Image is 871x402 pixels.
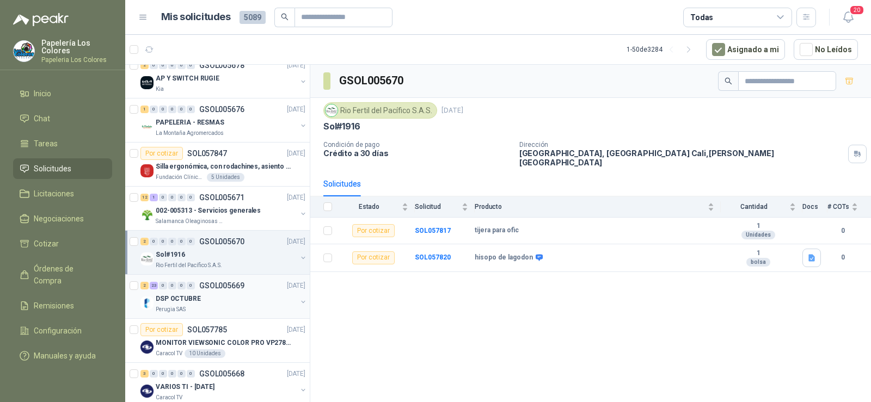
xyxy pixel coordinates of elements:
p: Kia [156,85,164,94]
p: [DATE] [287,281,305,291]
p: Caracol TV [156,349,182,358]
div: 3 [140,370,149,378]
span: Producto [475,203,706,211]
span: Tareas [34,138,58,150]
div: 2 [140,282,149,289]
img: Company Logo [140,208,154,221]
a: Chat [13,108,112,129]
div: 0 [159,282,167,289]
a: Tareas [13,133,112,154]
p: [DATE] [441,106,463,116]
div: 0 [187,194,195,201]
img: Logo peakr [13,13,69,26]
span: Chat [34,113,50,125]
div: 0 [177,238,186,245]
p: SOL057847 [187,150,227,157]
th: Estado [339,196,415,218]
a: SOL057817 [415,227,451,234]
div: 0 [159,370,167,378]
b: 1 [721,222,796,231]
div: 0 [177,282,186,289]
div: Solicitudes [323,178,361,190]
p: Fundación Clínica Shaio [156,173,205,182]
a: Cotizar [13,233,112,254]
b: 0 [827,252,858,263]
a: Solicitudes [13,158,112,179]
div: 0 [187,61,195,69]
p: Dirección [519,141,844,149]
th: # COTs [827,196,871,218]
p: DSP OCTUBRE [156,294,201,304]
div: 0 [177,61,186,69]
div: 0 [187,238,195,245]
span: Órdenes de Compra [34,263,102,287]
span: Solicitud [415,203,459,211]
span: Cantidad [721,203,787,211]
span: # COTs [827,203,849,211]
div: 0 [168,194,176,201]
p: Condición de pago [323,141,511,149]
span: Negociaciones [34,213,84,225]
p: [GEOGRAPHIC_DATA], [GEOGRAPHIC_DATA] Cali , [PERSON_NAME][GEOGRAPHIC_DATA] [519,149,844,167]
img: Company Logo [14,41,34,61]
div: 2 [140,238,149,245]
div: 0 [187,106,195,113]
div: 1 [140,106,149,113]
button: No Leídos [794,39,858,60]
div: 0 [177,106,186,113]
img: Company Logo [140,341,154,354]
a: Inicio [13,83,112,104]
a: Remisiones [13,295,112,316]
div: 0 [150,61,158,69]
p: GSOL005671 [199,194,244,201]
span: Solicitudes [34,163,71,175]
div: Todas [690,11,713,23]
div: 5 Unidades [207,173,244,182]
p: Caracol TV [156,393,182,402]
th: Producto [475,196,721,218]
div: Por cotizar [140,147,183,160]
div: 0 [150,106,158,113]
div: 2 [140,61,149,69]
p: [DATE] [287,237,305,247]
div: 12 [140,194,149,201]
div: Unidades [741,231,775,239]
img: Company Logo [140,252,154,265]
p: 002-005313 - Servicios generales [156,206,261,216]
span: Inicio [34,88,51,100]
div: 0 [168,282,176,289]
span: Remisiones [34,300,74,312]
p: Sol#1916 [323,121,360,132]
a: Manuales y ayuda [13,345,112,366]
div: Por cotizar [352,224,395,237]
p: [DATE] [287,193,305,203]
a: Por cotizarSOL057785[DATE] Company LogoMONITOR VIEWSONIC COLOR PRO VP2786-4KCaracol TV10 Unidades [125,319,310,363]
img: Company Logo [140,76,154,89]
div: 0 [159,106,167,113]
span: 20 [849,5,864,15]
button: 20 [838,8,858,27]
span: Licitaciones [34,188,74,200]
div: 0 [168,61,176,69]
p: Sol#1916 [156,250,185,260]
div: 0 [177,194,186,201]
a: SOL057820 [415,253,451,261]
button: Asignado a mi [706,39,785,60]
a: Configuración [13,320,112,341]
p: VARIOS TI - [DATE] [156,382,214,392]
div: 0 [168,106,176,113]
span: Estado [339,203,400,211]
p: Papelería Los Colores [41,39,112,54]
a: 2 0 0 0 0 0 GSOL005670[DATE] Company LogoSol#1916Rio Fertil del Pacífico S.A.S. [140,235,308,270]
div: bolsa [746,258,770,267]
a: 12 1 0 0 0 0 GSOL005671[DATE] Company Logo002-005313 - Servicios generalesSalamanca Oleaginosas SAS [140,191,308,226]
img: Company Logo [140,120,154,133]
span: search [725,77,732,85]
div: 0 [150,238,158,245]
div: 0 [187,370,195,378]
p: Papeleria Los Colores [41,57,112,63]
p: SOL057785 [187,326,227,333]
div: 0 [150,370,158,378]
p: Crédito a 30 días [323,149,511,158]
